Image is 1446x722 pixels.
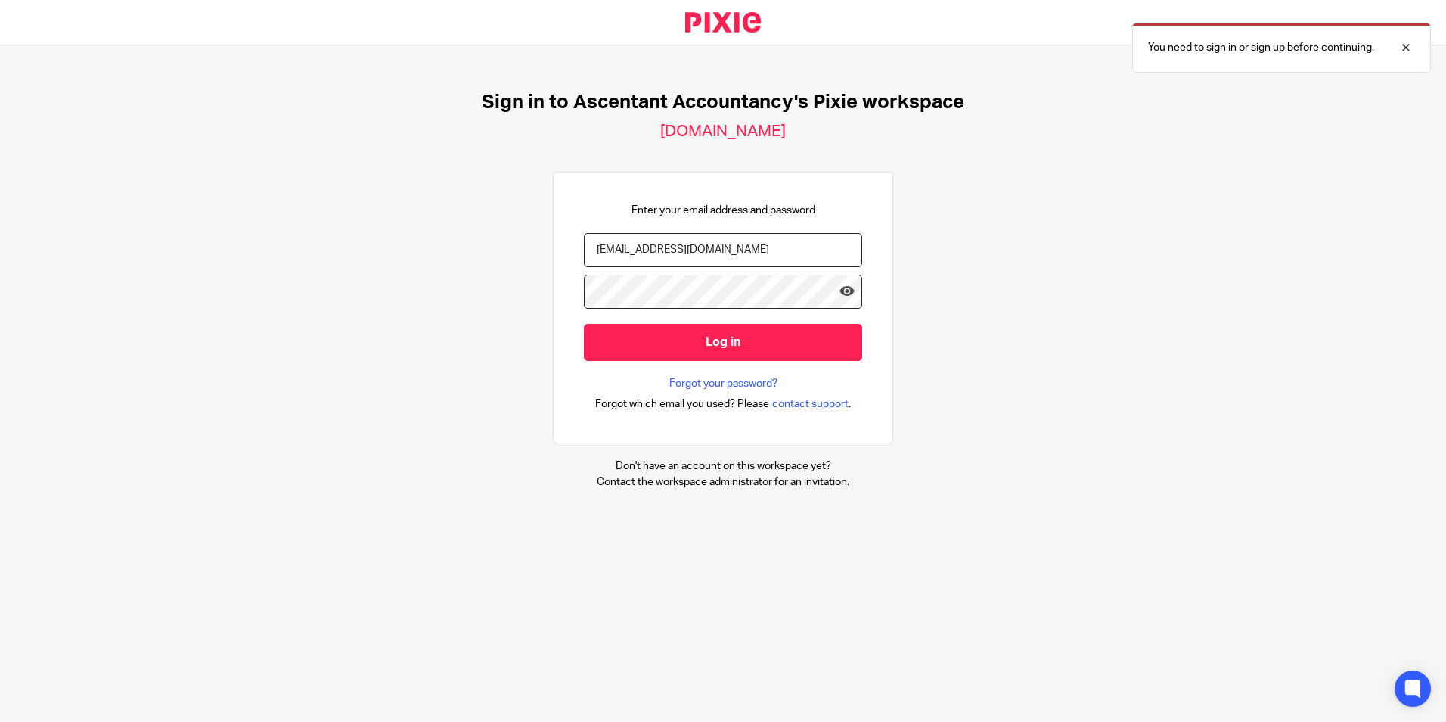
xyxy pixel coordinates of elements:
input: Log in [584,324,862,361]
span: Forgot which email you used? Please [595,397,769,412]
p: Enter your email address and password [631,203,815,218]
span: contact support [772,397,849,412]
h1: Sign in to Ascentant Accountancy's Pixie workspace [482,91,964,114]
p: You need to sign in or sign up before continuing. [1148,40,1374,55]
div: . [595,395,852,412]
p: Don't have an account on this workspace yet? [597,459,849,474]
a: Forgot your password? [669,376,777,391]
input: name@example.com [584,233,862,267]
p: Contact the workspace administrator for an invitation. [597,475,849,490]
h2: [DOMAIN_NAME] [660,122,786,142]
